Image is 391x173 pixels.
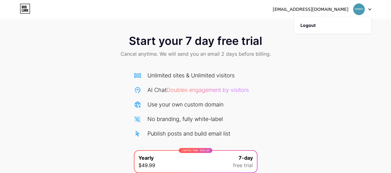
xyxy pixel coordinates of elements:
span: Doubles engagement by visitors [167,87,249,93]
div: Publish posts and build email list [147,129,230,138]
span: free trial [233,162,253,169]
div: LIMITED TIME : 50% off [179,148,212,153]
li: Logout [294,17,371,34]
span: 7-day [239,154,253,162]
div: Use your own custom domain [147,100,223,109]
div: Unlimited sites & Unlimited visitors [147,71,235,80]
span: Yearly [138,154,154,162]
div: No branding, fully white-label [147,115,223,123]
span: Start your 7 day free trial [129,35,262,47]
span: Cancel anytime. We will send you an email 2 days before billing. [121,50,271,58]
img: kidoozi [353,3,365,15]
div: [EMAIL_ADDRESS][DOMAIN_NAME] [273,6,348,13]
span: $49.99 [138,162,155,169]
div: AI Chat [147,86,249,94]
